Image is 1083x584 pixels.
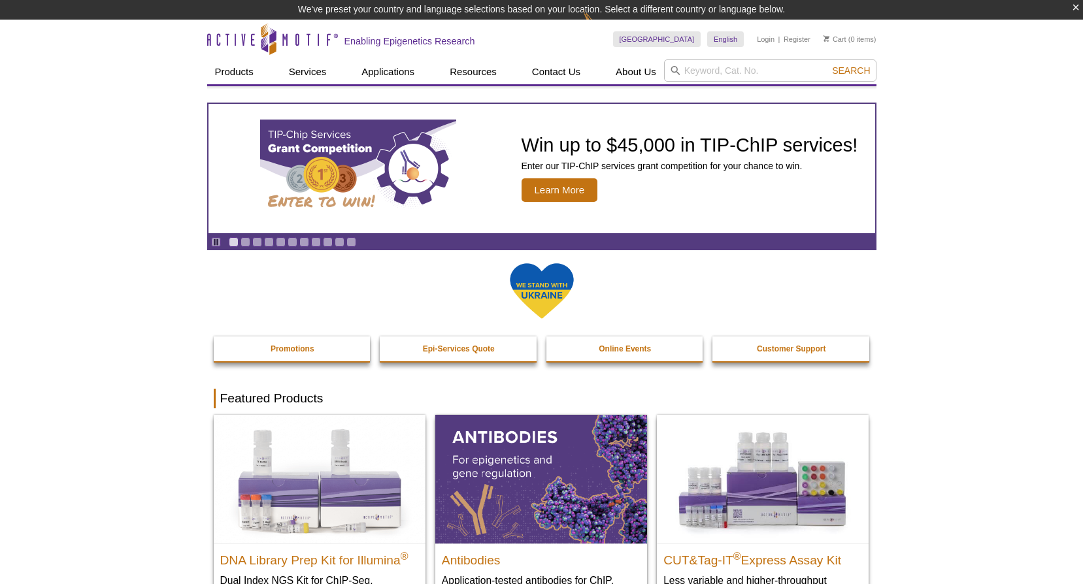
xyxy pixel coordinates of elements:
[707,31,744,47] a: English
[757,35,775,44] a: Login
[311,237,321,247] a: Go to slide 8
[613,31,701,47] a: [GEOGRAPHIC_DATA]
[220,547,419,567] h2: DNA Library Prep Kit for Illumina
[778,31,780,47] li: |
[712,336,871,361] a: Customer Support
[522,160,858,172] p: Enter our TIP-ChIP services grant competition for your chance to win.
[583,10,618,41] img: Change Here
[423,344,495,353] strong: Epi-Services Quote
[299,237,309,247] a: Go to slide 7
[211,237,221,247] a: Toggle autoplay
[435,415,647,543] img: All Antibodies
[208,104,875,233] a: TIP-ChIP Services Grant Competition Win up to $45,000 in TIP-ChIP services! Enter our TIP-ChIP se...
[509,262,575,320] img: We Stand With Ukraine
[522,135,858,155] h2: Win up to $45,000 in TIP-ChIP services!
[208,104,875,233] article: TIP-ChIP Services Grant Competition
[260,120,456,218] img: TIP-ChIP Services Grant Competition
[824,31,876,47] li: (0 items)
[824,35,846,44] a: Cart
[281,59,335,84] a: Services
[214,415,425,543] img: DNA Library Prep Kit for Illumina
[241,237,250,247] a: Go to slide 2
[380,336,538,361] a: Epi-Services Quote
[344,35,475,47] h2: Enabling Epigenetics Research
[524,59,588,84] a: Contact Us
[546,336,705,361] a: Online Events
[252,237,262,247] a: Go to slide 3
[401,550,408,561] sup: ®
[346,237,356,247] a: Go to slide 11
[214,389,870,408] h2: Featured Products
[784,35,810,44] a: Register
[599,344,651,353] strong: Online Events
[207,59,261,84] a: Products
[276,237,286,247] a: Go to slide 5
[214,336,372,361] a: Promotions
[442,59,505,84] a: Resources
[664,59,876,82] input: Keyword, Cat. No.
[663,547,862,567] h2: CUT&Tag-IT Express Assay Kit
[288,237,297,247] a: Go to slide 6
[442,547,641,567] h2: Antibodies
[335,237,344,247] a: Go to slide 10
[229,237,239,247] a: Go to slide 1
[354,59,422,84] a: Applications
[271,344,314,353] strong: Promotions
[522,178,598,202] span: Learn More
[832,65,870,76] span: Search
[733,550,741,561] sup: ®
[657,415,869,543] img: CUT&Tag-IT® Express Assay Kit
[757,344,825,353] strong: Customer Support
[824,35,829,42] img: Your Cart
[264,237,274,247] a: Go to slide 4
[828,65,874,76] button: Search
[323,237,333,247] a: Go to slide 9
[608,59,664,84] a: About Us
